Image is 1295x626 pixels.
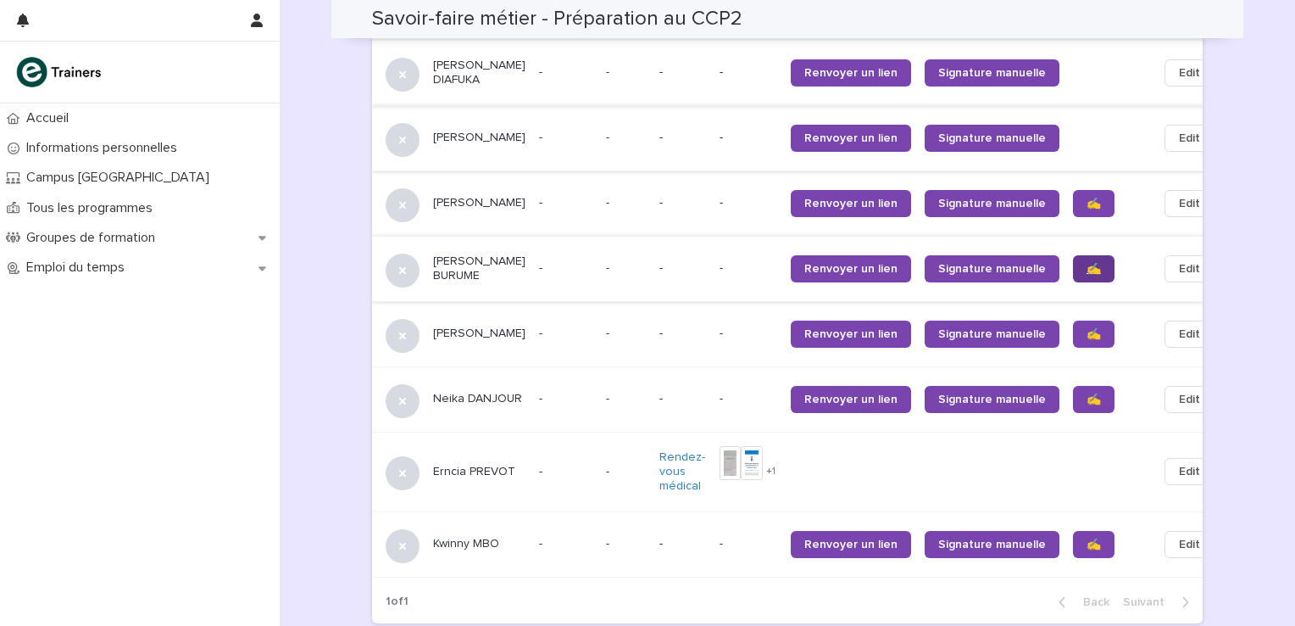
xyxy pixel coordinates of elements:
[938,394,1046,405] span: Signature manuelle
[791,531,911,558] a: Renvoyer un lien
[1087,263,1101,275] span: ✍️
[539,537,592,551] p: -
[1164,458,1214,485] button: Edit
[1179,195,1200,212] span: Edit
[1164,190,1214,217] button: Edit
[19,260,138,276] p: Emploi du temps
[1073,321,1114,348] a: ✍️
[659,537,706,551] p: -
[791,125,911,152] a: Renvoyer un lien
[539,327,592,341] p: -
[938,67,1046,79] span: Signature manuelle
[372,105,1242,170] tr: [PERSON_NAME]--- --Renvoyer un lienSignature manuelleEdit
[720,196,777,210] p: -
[925,125,1059,152] a: Signature manuelle
[804,263,898,275] span: Renvoyer un lien
[1164,125,1214,152] button: Edit
[19,170,223,186] p: Campus [GEOGRAPHIC_DATA]
[1164,386,1214,413] button: Edit
[1087,394,1101,405] span: ✍️
[372,432,1242,511] tr: Erncia PREVOT--- Rendez-vous médical +1Edit
[606,62,613,80] p: -
[433,465,525,479] p: Erncia PREVOT
[433,254,525,283] p: [PERSON_NAME] BURUME
[539,65,592,80] p: -
[1179,326,1200,343] span: Edit
[1179,130,1200,147] span: Edit
[804,328,898,340] span: Renvoyer un lien
[791,321,911,348] a: Renvoyer un lien
[372,7,742,31] h2: Savoir-faire métier - Préparation au CCP2
[433,537,525,551] p: Kwinny MBO
[659,327,706,341] p: -
[1179,536,1200,553] span: Edit
[720,261,777,276] p: -
[804,394,898,405] span: Renvoyer un lien
[659,261,706,276] p: -
[659,65,706,80] p: -
[372,40,1242,105] tr: [PERSON_NAME] DIAFUKA--- --Renvoyer un lienSignature manuelleEdit
[1179,64,1200,81] span: Edit
[539,392,592,406] p: -
[925,190,1059,217] a: Signature manuelle
[1164,59,1214,87] button: Edit
[925,531,1059,558] a: Signature manuelle
[539,131,592,145] p: -
[720,537,777,551] p: -
[433,59,525,87] p: [PERSON_NAME] DIAFUKA
[1179,260,1200,277] span: Edit
[539,465,592,479] p: -
[539,196,592,210] p: -
[659,450,706,493] a: Rendez-vous médical
[539,261,592,276] p: -
[766,467,775,477] span: + 1
[1116,595,1203,610] button: Next
[804,198,898,210] span: Renvoyer un lien
[19,140,191,156] p: Informations personnelles
[433,131,525,145] p: [PERSON_NAME]
[14,55,107,89] img: K0CqGN7SDeD6s4JG8KQk
[19,110,82,126] p: Accueil
[372,170,1242,236] tr: [PERSON_NAME]--- --Renvoyer un lienSignature manuelle✍️Edit
[720,131,777,145] p: -
[1164,255,1214,282] button: Edit
[791,59,911,87] a: Renvoyer un lien
[938,328,1046,340] span: Signature manuelle
[606,461,613,479] p: -
[433,196,525,210] p: [PERSON_NAME]
[925,321,1059,348] a: Signature manuelle
[1073,190,1114,217] a: ✍️
[659,392,706,406] p: -
[1045,595,1116,610] button: Back
[1073,531,1114,558] a: ✍️
[1073,386,1114,413] a: ✍️
[1087,328,1101,340] span: ✍️
[804,67,898,79] span: Renvoyer un lien
[659,196,706,210] p: -
[925,255,1059,282] a: Signature manuelle
[606,323,613,341] p: -
[720,392,777,406] p: -
[606,388,613,406] p: -
[1164,321,1214,348] button: Edit
[938,539,1046,551] span: Signature manuelle
[938,263,1046,275] span: Signature manuelle
[606,534,613,551] p: -
[372,581,422,623] p: 1 of 1
[19,200,166,216] p: Tous les programmes
[720,65,777,80] p: -
[1073,255,1114,282] a: ✍️
[791,386,911,413] a: Renvoyer un lien
[1164,531,1214,558] button: Edit
[925,386,1059,413] a: Signature manuelle
[1087,198,1101,210] span: ✍️
[372,366,1242,432] tr: Neika DANJOUR--- --Renvoyer un lienSignature manuelle✍️Edit
[804,539,898,551] span: Renvoyer un lien
[433,392,525,406] p: Neika DANJOUR
[372,301,1242,366] tr: [PERSON_NAME]--- --Renvoyer un lienSignature manuelle✍️Edit
[791,190,911,217] a: Renvoyer un lien
[938,132,1046,144] span: Signature manuelle
[606,258,613,276] p: -
[19,230,169,246] p: Groupes de formation
[433,327,525,341] p: [PERSON_NAME]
